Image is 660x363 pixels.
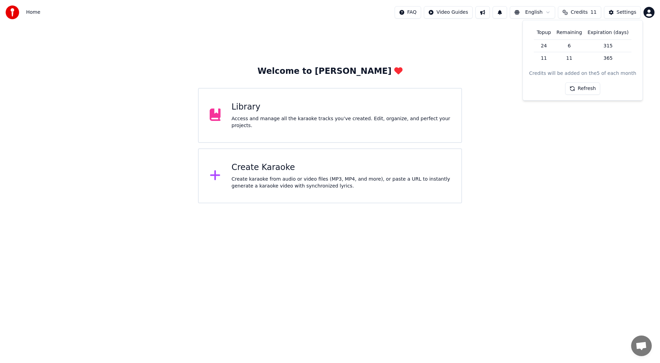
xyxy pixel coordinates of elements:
[26,9,40,16] span: Home
[5,5,19,19] img: youka
[232,176,451,190] div: Create karaoke from audio or video files (MP3, MP4, and more), or paste a URL to instantly genera...
[395,6,421,19] button: FAQ
[26,9,40,16] nav: breadcrumb
[571,9,587,16] span: Credits
[585,26,631,39] th: Expiration (days)
[232,115,451,129] div: Access and manage all the karaoke tracks you’ve created. Edit, organize, and perfect your projects.
[424,6,473,19] button: Video Guides
[617,9,636,16] div: Settings
[554,39,585,52] td: 6
[257,66,403,77] div: Welcome to [PERSON_NAME]
[554,52,585,65] td: 11
[565,82,601,95] button: Refresh
[585,52,631,65] td: 365
[604,6,641,19] button: Settings
[554,26,585,39] th: Remaining
[558,6,601,19] button: Credits11
[631,336,652,356] a: Open de chat
[591,9,597,16] span: 11
[534,52,553,65] td: 11
[232,162,451,173] div: Create Karaoke
[232,102,451,113] div: Library
[534,26,553,39] th: Topup
[585,39,631,52] td: 315
[529,70,636,77] div: Credits will be added on the 5 of each month
[534,39,553,52] td: 24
